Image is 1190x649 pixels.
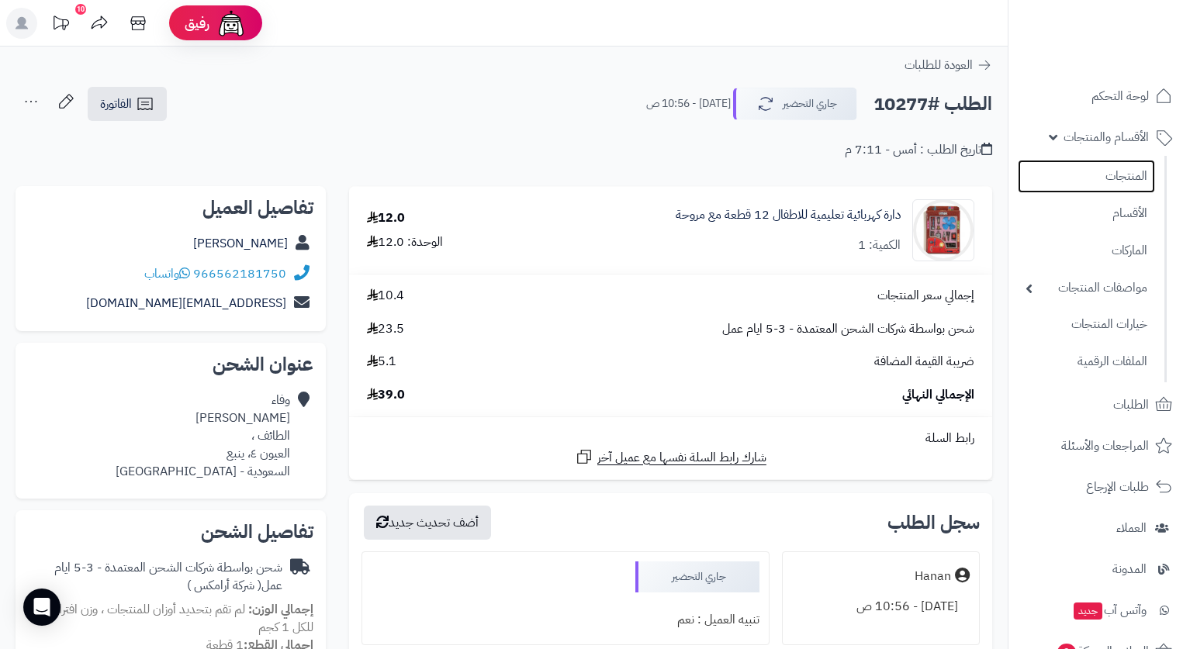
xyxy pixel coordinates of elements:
[193,264,286,283] a: 966562181750
[1091,85,1149,107] span: لوحة التحكم
[1113,394,1149,416] span: الطلبات
[185,14,209,33] span: رفيق
[41,8,80,43] a: تحديثات المنصة
[28,198,313,217] h2: تفاصيل العميل
[575,447,766,467] a: شارك رابط السلة نفسها مع عميل آخر
[858,236,901,254] div: الكمية: 1
[75,4,86,15] div: 10
[86,294,286,312] a: [EMAIL_ADDRESS][DOMAIN_NAME]
[913,199,974,261] img: 502a2411-dfe0-4d8d-841e-327ce5bbd148-removebg-preview-90x90.jpg
[792,592,970,622] div: [DATE] - 10:56 ص
[902,386,974,404] span: الإجمالي النهائي
[28,523,313,541] h2: تفاصيل الشحن
[1018,160,1155,193] a: المنتجات
[88,87,167,121] a: الفاتورة
[28,559,282,595] div: شحن بواسطة شركات الشحن المعتمدة - 3-5 ايام عمل
[646,96,731,112] small: [DATE] - 10:56 ص
[248,600,313,619] strong: إجمالي الوزن:
[372,605,759,635] div: تنبيه العميل : نعم
[635,561,759,592] div: جاري التحضير
[187,576,261,595] span: ( شركة أرامكس )
[144,264,190,283] a: واتساب
[845,141,992,159] div: تاريخ الطلب : أمس - 7:11 م
[1018,551,1181,588] a: المدونة
[367,353,396,371] span: 5.1
[41,600,313,637] span: لم تقم بتحديد أوزان للمنتجات ، وزن افتراضي للكل 1 كجم
[100,95,132,113] span: الفاتورة
[1018,386,1181,423] a: الطلبات
[1084,38,1175,71] img: logo-2.png
[367,287,404,305] span: 10.4
[1061,435,1149,457] span: المراجعات والأسئلة
[1018,592,1181,629] a: وآتس آبجديد
[1018,345,1155,378] a: الملفات الرقمية
[1018,197,1155,230] a: الأقسام
[116,392,290,480] div: وفاء [PERSON_NAME] الطائف ، العيون ٤، ينبع السعودية - [GEOGRAPHIC_DATA]
[722,320,974,338] span: شحن بواسطة شركات الشحن المعتمدة - 3-5 ايام عمل
[1086,476,1149,498] span: طلبات الإرجاع
[915,568,951,585] div: Hanan
[905,56,992,74] a: العودة للطلبات
[23,589,61,626] div: Open Intercom Messenger
[1112,558,1147,580] span: المدونة
[367,209,405,227] div: 12.0
[1072,599,1147,621] span: وآتس آب
[216,8,247,39] img: ai-face.png
[1018,234,1155,268] a: الماركات
[733,88,857,120] button: جاري التحضير
[1018,271,1155,305] a: مواصفات المنتجات
[597,449,766,467] span: شارك رابط السلة نفسها مع عميل آخر
[355,430,986,447] div: رابط السلة
[1018,308,1155,341] a: خيارات المنتجات
[367,320,404,338] span: 23.5
[1018,427,1181,464] a: المراجعات والأسئلة
[905,56,973,74] span: العودة للطلبات
[367,386,405,404] span: 39.0
[1018,509,1181,547] a: العملاء
[364,506,491,540] button: أضف تحديث جديد
[1064,126,1149,148] span: الأقسام والمنتجات
[1018,468,1181,506] a: طلبات الإرجاع
[367,233,443,251] div: الوحدة: 12.0
[1018,78,1181,115] a: لوحة التحكم
[887,513,980,532] h3: سجل الطلب
[874,353,974,371] span: ضريبة القيمة المضافة
[28,355,313,374] h2: عنوان الشحن
[873,88,992,120] h2: الطلب #10277
[676,206,901,224] a: دارة كهربائية تعليمية للاطفال 12 قطعة مع مروحة
[1116,517,1147,539] span: العملاء
[877,287,974,305] span: إجمالي سعر المنتجات
[193,234,288,253] a: [PERSON_NAME]
[1074,602,1102,620] span: جديد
